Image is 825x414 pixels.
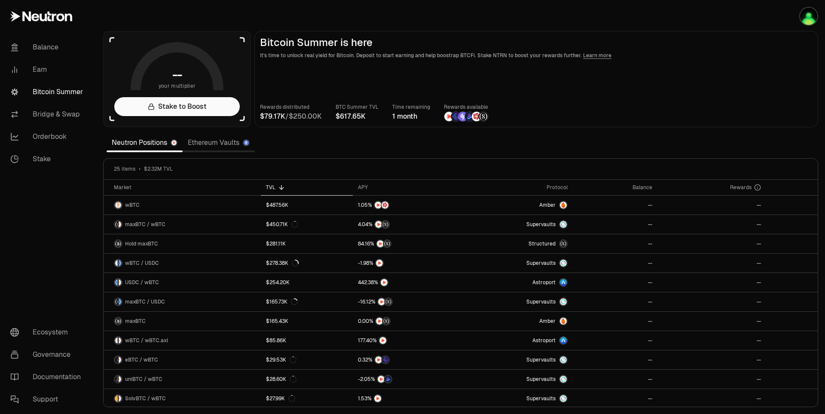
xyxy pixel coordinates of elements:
[462,196,573,215] a: AmberAmber
[119,356,122,363] img: wBTC Logo
[266,260,299,267] div: $278.38K
[376,318,383,325] img: NTRN
[578,184,652,191] div: Balance
[560,260,567,267] img: Supervaults
[125,298,165,305] span: maxBTC / USDC
[529,240,556,247] span: Structured
[260,51,813,60] p: It's time to unlock real yield for Bitcoin. Deposit to start earning and help boostrap BTCFi. Sta...
[261,312,353,331] a: $165.43K
[3,343,93,366] a: Governance
[261,234,353,253] a: $281.11K
[3,366,93,388] a: Documentation
[526,260,556,267] span: Supervaults
[378,298,385,305] img: NTRN
[381,279,388,286] img: NTRN
[353,215,462,234] a: NTRNStructured Points
[375,202,382,209] img: NTRN
[573,196,657,215] a: --
[358,278,457,287] button: NTRN
[358,394,457,403] button: NTRN
[462,312,573,331] a: AmberAmber
[358,239,457,248] button: NTRNStructured Points
[467,184,568,191] div: Protocol
[657,215,766,234] a: --
[378,376,385,383] img: NTRN
[119,279,122,286] img: wBTC Logo
[115,221,118,228] img: maxBTC Logo
[657,370,766,389] a: --
[260,103,322,111] p: Rewards distributed
[159,82,196,90] span: your multiplier
[526,298,556,305] span: Supervaults
[462,370,573,389] a: SupervaultsSupervaults
[3,148,93,170] a: Stake
[261,292,353,311] a: $165.73K
[730,184,752,191] span: Rewards
[358,317,457,325] button: NTRNStructured Points
[172,68,182,82] h1: --
[260,111,322,122] div: /
[114,97,240,116] a: Stake to Boost
[266,279,290,286] div: $254.20K
[573,292,657,311] a: --
[384,240,391,247] img: Structured Points
[657,331,766,350] a: --
[115,240,122,247] img: maxBTC Logo
[465,112,474,121] img: Bedrock Diamonds
[353,254,462,273] a: NTRN
[383,318,390,325] img: Structured Points
[3,321,93,343] a: Ecosystem
[800,8,817,25] img: acacacac6
[353,292,462,311] a: NTRNStructured Points
[183,134,255,151] a: Ethereum Vaults
[115,318,122,325] img: maxBTC Logo
[261,370,353,389] a: $28.60K
[573,312,657,331] a: --
[560,376,567,383] img: Supervaults
[260,37,813,49] h2: Bitcoin Summer is here
[115,279,118,286] img: USDC Logo
[266,318,288,325] div: $165.43K
[115,298,118,305] img: maxBTC Logo
[573,254,657,273] a: --
[573,331,657,350] a: --
[104,370,261,389] a: uniBTC LogowBTC LogouniBTC / wBTC
[560,356,567,363] img: Supervaults
[119,337,122,344] img: wBTC.axl Logo
[353,234,462,253] a: NTRNStructured Points
[358,220,457,229] button: NTRNStructured Points
[539,318,556,325] span: Amber
[266,376,296,383] div: $28.60K
[560,318,567,325] img: Amber
[573,273,657,292] a: --
[392,111,430,122] div: 1 month
[385,298,392,305] img: Structured Points
[119,298,122,305] img: USDC Logo
[3,103,93,126] a: Bridge & Swap
[462,273,573,292] a: Astroport
[374,395,381,402] img: NTRN
[376,260,383,267] img: NTRN
[392,103,430,111] p: Time remaining
[573,234,657,253] a: --
[657,350,766,369] a: --
[532,337,556,344] span: Astroport
[375,221,382,228] img: NTRN
[560,298,567,305] img: Supervaults
[353,350,462,369] a: NTRNEtherFi Points
[358,201,457,209] button: NTRNMars Fragments
[261,196,353,215] a: $487.56K
[358,297,457,306] button: NTRNStructured Points
[266,337,286,344] div: $85.86K
[353,389,462,408] a: NTRN
[462,389,573,408] a: SupervaultsSupervaults
[451,112,461,121] img: EtherFi Points
[462,254,573,273] a: SupervaultsSupervaults
[379,337,386,344] img: NTRN
[358,375,457,383] button: NTRNBedrock Diamonds
[125,260,159,267] span: wBTC / USDC
[3,36,93,58] a: Balance
[657,389,766,408] a: --
[462,331,573,350] a: Astroport
[573,215,657,234] a: --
